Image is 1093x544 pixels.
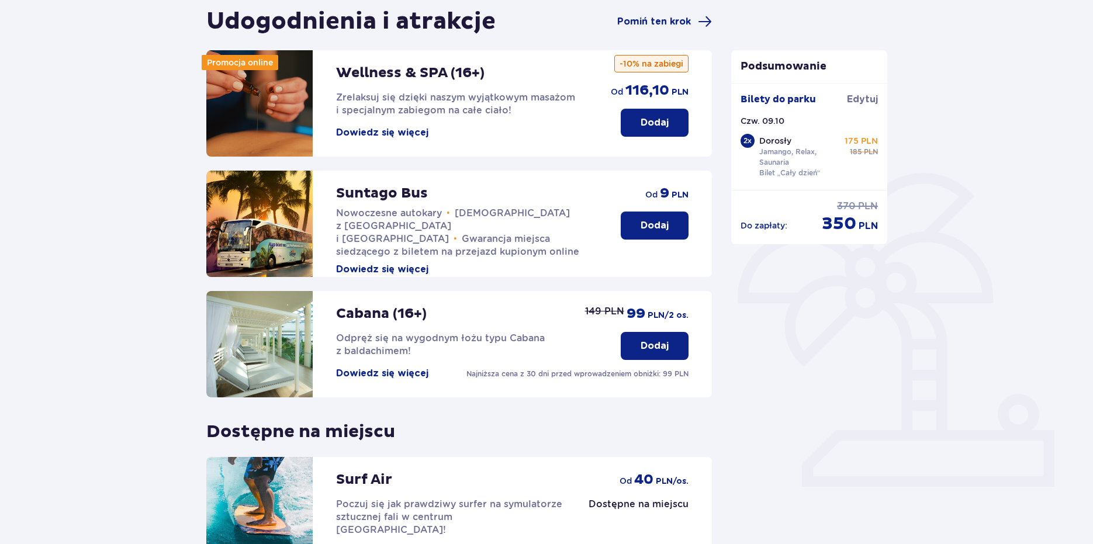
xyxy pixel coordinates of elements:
p: Bilety do parku [741,93,816,106]
img: attraction [206,291,313,397]
span: od [620,475,632,487]
div: 2 x [741,134,755,148]
p: 175 PLN [845,135,878,147]
span: Poczuj się jak prawdziwy surfer na symulatorze sztucznej fali w centrum [GEOGRAPHIC_DATA]! [336,498,562,535]
span: PLN [672,86,689,98]
span: PLN [672,189,689,201]
span: od [611,86,623,98]
span: Odpręż się na wygodnym łożu typu Cabana z baldachimem! [336,332,545,356]
span: PLN [858,200,878,213]
p: Dorosły [759,135,791,147]
span: Edytuj [847,93,878,106]
span: PLN /2 os. [648,310,689,321]
button: Dodaj [621,109,689,137]
p: Dostępne na miejscu [206,411,395,443]
p: Dodaj [641,219,669,232]
span: 99 [627,305,645,323]
span: Pomiń ten krok [617,15,691,28]
button: Dodaj [621,212,689,240]
p: Dodaj [641,116,669,129]
h1: Udogodnienia i atrakcje [206,7,496,36]
p: Bilet „Cały dzień” [759,168,821,178]
p: Podsumowanie [731,60,888,74]
p: Jamango, Relax, Saunaria [759,147,840,168]
button: Dowiedz się więcej [336,126,428,139]
p: -10% na zabiegi [614,55,689,72]
span: 350 [822,213,856,235]
span: Zrelaksuj się dzięki naszym wyjątkowym masażom i specjalnym zabiegom na całe ciało! [336,92,575,116]
p: 149 PLN [585,305,624,318]
p: Czw. 09.10 [741,115,784,127]
div: Promocja online [202,55,278,70]
span: 185 [850,147,862,157]
p: Do zapłaty : [741,220,787,231]
button: Dowiedz się więcej [336,263,428,276]
span: • [454,233,457,245]
p: Dodaj [641,339,669,352]
span: 40 [634,471,653,488]
p: Najniższa cena z 30 dni przed wprowadzeniem obniżki: 99 PLN [466,369,689,379]
span: od [645,189,658,200]
button: Dodaj [621,332,689,360]
p: Suntago Bus [336,185,428,202]
span: 116,10 [625,82,669,99]
p: Wellness & SPA (16+) [336,64,485,82]
span: PLN /os. [656,476,689,487]
p: Cabana (16+) [336,305,427,323]
a: Pomiń ten krok [617,15,712,29]
p: Surf Air [336,471,392,488]
span: 9 [660,185,669,202]
span: Nowoczesne autokary [336,207,442,219]
img: attraction [206,171,313,277]
button: Dowiedz się więcej [336,367,428,380]
span: 370 [837,200,856,213]
span: PLN [864,147,878,157]
span: PLN [859,220,878,233]
img: attraction [206,50,313,157]
p: Dostępne na miejscu [589,498,689,511]
span: • [447,207,450,219]
span: [DEMOGRAPHIC_DATA] z [GEOGRAPHIC_DATA] i [GEOGRAPHIC_DATA] [336,207,570,244]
